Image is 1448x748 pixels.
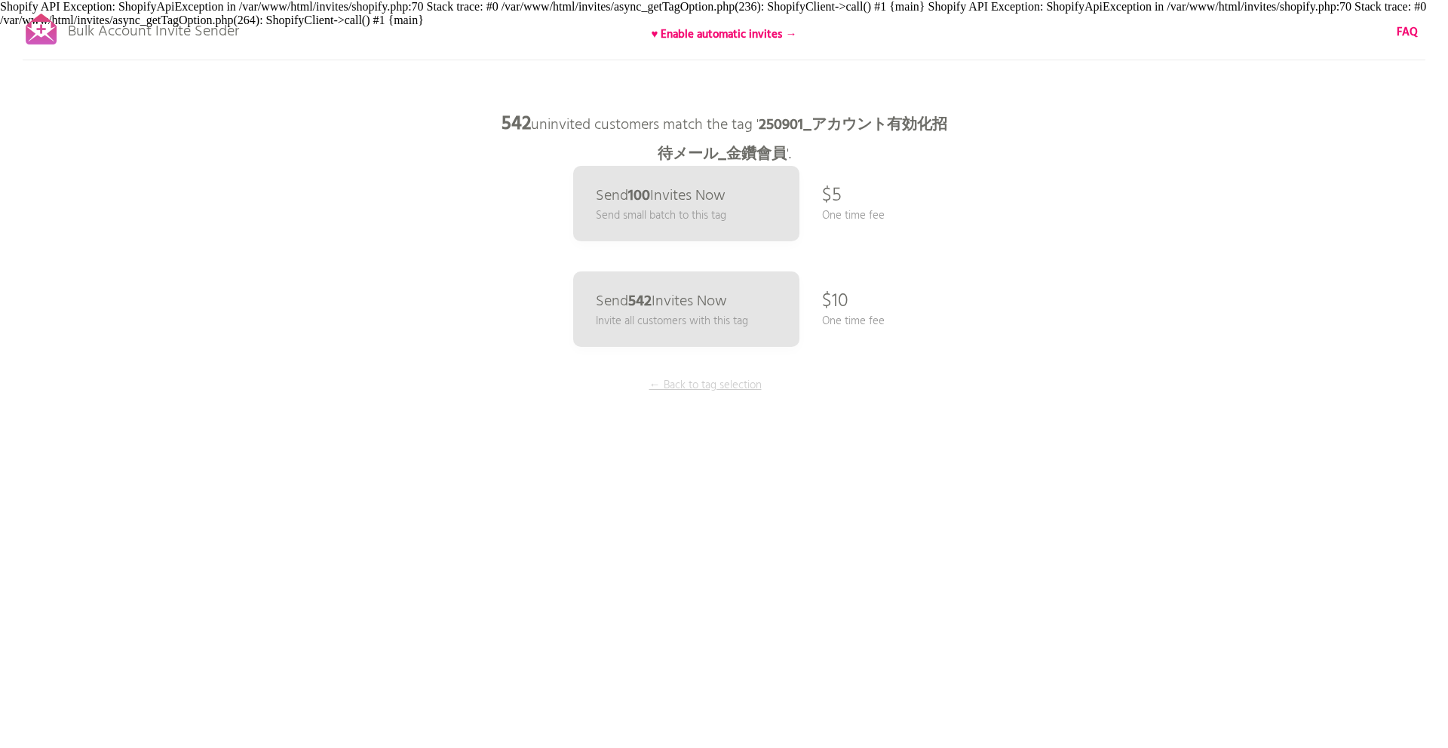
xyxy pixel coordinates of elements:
[652,26,797,44] b: ♥ Enable automatic invites →
[68,9,239,47] p: Bulk Account Invite Sender
[596,294,727,309] p: Send Invites Now
[596,313,748,330] p: Invite all customers with this tag
[658,113,947,167] b: 250901_アカウント有効化招待メール_金鑽會員
[573,271,799,347] a: Send542Invites Now Invite all customers with this tag
[498,102,950,162] p: uninvited customers match the tag ' '.
[628,184,650,208] b: 100
[1397,23,1418,41] b: FAQ
[596,207,726,224] p: Send small batch to this tag
[502,109,531,139] b: 542
[822,279,848,324] p: $10
[628,290,652,314] b: 542
[649,377,762,394] p: ← Back to tag selection
[822,313,885,330] p: One time fee
[573,166,799,241] a: Send100Invites Now Send small batch to this tag
[1397,24,1418,41] a: FAQ
[596,189,726,204] p: Send Invites Now
[822,173,842,219] p: $5
[822,207,885,224] p: One time fee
